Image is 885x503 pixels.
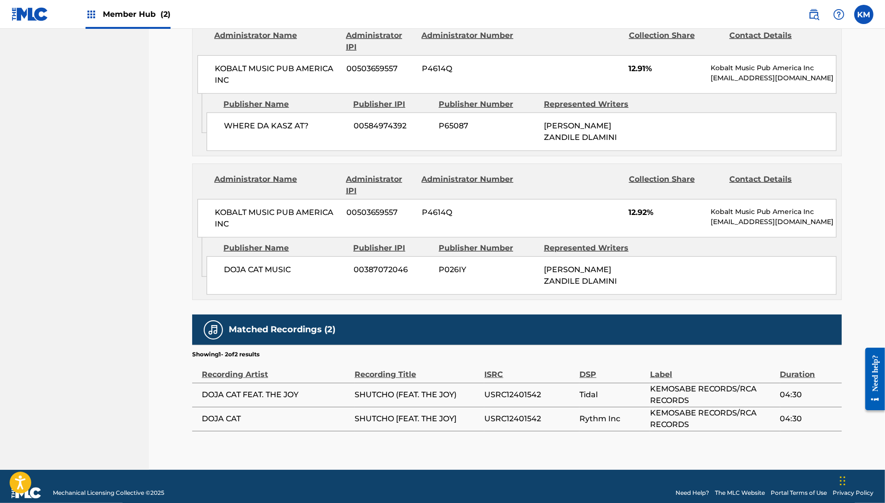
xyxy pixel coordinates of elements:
[346,63,415,75] span: 00503659557
[354,264,431,276] span: 00387072046
[780,359,837,380] div: Duration
[439,242,537,254] div: Publisher Number
[12,487,41,499] img: logo
[650,359,775,380] div: Label
[808,9,820,20] img: search
[484,413,575,425] span: USRC12401542
[854,5,873,24] div: User Menu
[439,120,537,132] span: P65087
[833,9,845,20] img: help
[729,174,823,197] div: Contact Details
[354,120,431,132] span: 00584974392
[355,359,479,380] div: Recording Title
[771,489,827,497] a: Portal Terms of Use
[215,207,339,230] span: KOBALT MUSIC PUB AMERICA INC
[422,207,515,218] span: P4614Q
[353,99,431,110] div: Publisher IPI
[579,359,645,380] div: DSP
[223,242,346,254] div: Publisher Name
[202,389,350,401] span: DOJA CAT FEAT. THE JOY
[439,264,537,276] span: P026IY
[12,7,49,21] img: MLC Logo
[544,121,617,142] span: [PERSON_NAME] ZANDILE DLAMINI
[629,207,703,218] span: 12.92%
[192,350,259,359] p: Showing 1 - 2 of 2 results
[355,389,479,401] span: SHUTCHO (FEAT. THE JOY)
[214,30,339,53] div: Administrator Name
[202,359,350,380] div: Recording Artist
[780,389,837,401] span: 04:30
[544,242,642,254] div: Represented Writers
[202,413,350,425] span: DOJA CAT
[229,324,335,335] h5: Matched Recordings (2)
[711,217,836,227] p: [EMAIL_ADDRESS][DOMAIN_NAME]
[421,174,515,197] div: Administrator Number
[829,5,848,24] div: Help
[579,389,645,401] span: Tidal
[223,99,346,110] div: Publisher Name
[833,489,873,497] a: Privacy Policy
[439,99,537,110] div: Publisher Number
[422,63,515,75] span: P4614Q
[484,359,575,380] div: ISRC
[837,457,885,503] iframe: Chat Widget
[484,389,575,401] span: USRC12401542
[224,120,346,132] span: WHERE DA KASZ AT?
[53,489,164,497] span: Mechanical Licensing Collective © 2025
[421,30,515,53] div: Administrator Number
[629,63,703,75] span: 12.91%
[629,174,722,197] div: Collection Share
[86,9,97,20] img: Top Rightsholders
[346,30,414,53] div: Administrator IPI
[579,413,645,425] span: Rythm Inc
[780,413,837,425] span: 04:30
[715,489,765,497] a: The MLC Website
[840,466,846,495] div: Drag
[676,489,709,497] a: Need Help?
[346,174,414,197] div: Administrator IPI
[650,383,775,406] span: KEMOSABE RECORDS/RCA RECORDS
[160,10,171,19] span: (2)
[544,265,617,286] span: [PERSON_NAME] ZANDILE DLAMINI
[711,207,836,217] p: Kobalt Music Pub America Inc
[544,99,642,110] div: Represented Writers
[650,407,775,430] span: KEMOSABE RECORDS/RCA RECORDS
[215,63,339,86] span: KOBALT MUSIC PUB AMERICA INC
[346,207,415,218] span: 00503659557
[629,30,722,53] div: Collection Share
[214,174,339,197] div: Administrator Name
[353,242,431,254] div: Publisher IPI
[208,324,219,336] img: Matched Recordings
[858,340,885,417] iframe: Resource Center
[729,30,823,53] div: Contact Details
[224,264,346,276] span: DOJA CAT MUSIC
[103,9,171,20] span: Member Hub
[711,63,836,73] p: Kobalt Music Pub America Inc
[711,73,836,83] p: [EMAIL_ADDRESS][DOMAIN_NAME]
[804,5,824,24] a: Public Search
[355,413,479,425] span: SHUTCHO [FEAT. THE JOY]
